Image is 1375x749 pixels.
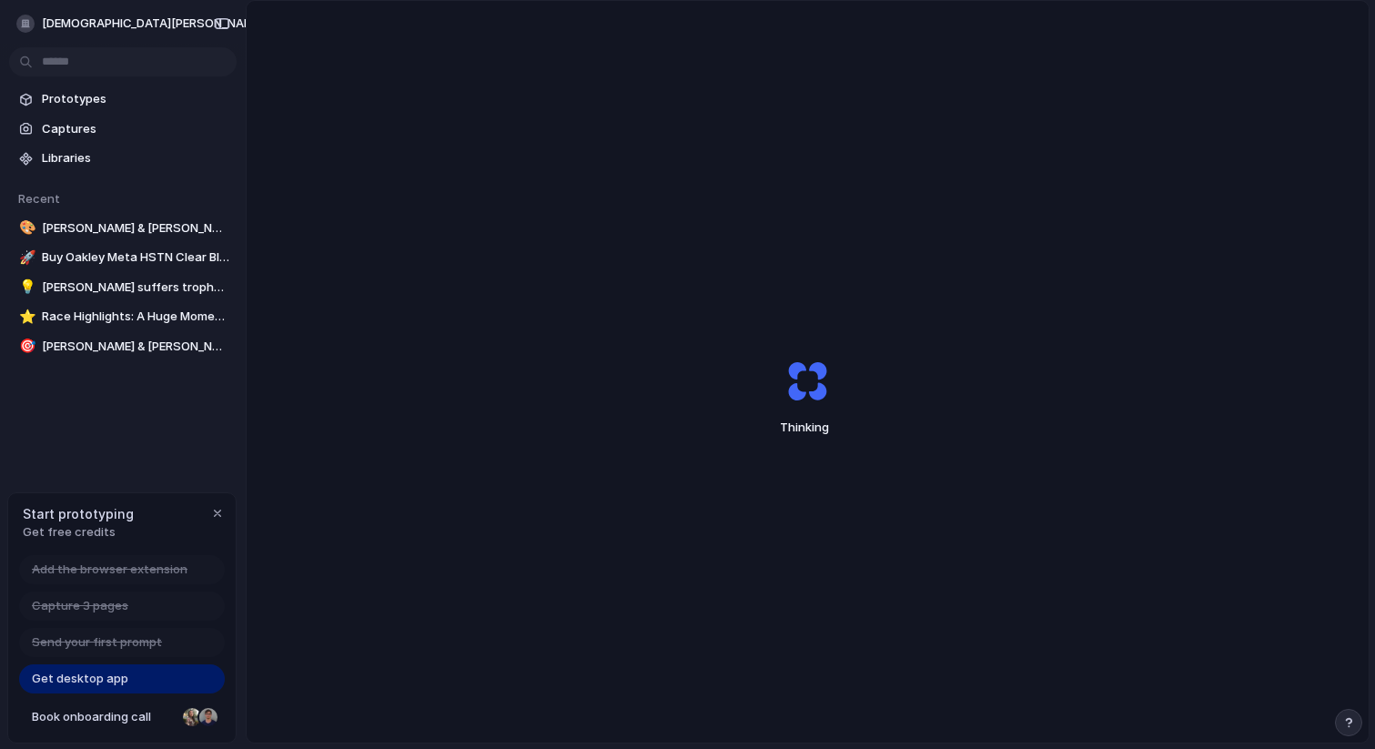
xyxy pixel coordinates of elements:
a: Prototypes [9,86,237,113]
a: Get desktop app [19,664,225,693]
button: 💡 [16,278,35,297]
a: Book onboarding call [19,703,225,732]
button: 🎯 [16,338,35,356]
button: 🎨 [16,219,35,238]
span: Libraries [42,149,229,167]
button: [DEMOGRAPHIC_DATA][PERSON_NAME] [9,9,292,38]
span: Get free credits [23,523,134,542]
a: 🎯[PERSON_NAME] & [PERSON_NAME] Wedding Invite [9,333,237,360]
span: Send your first prompt [32,633,162,652]
span: Recent [18,191,60,206]
span: Prototypes [42,90,229,108]
span: [PERSON_NAME] suffers trophy disaster after dream F1 podium | RacingNews365 [42,278,229,297]
div: Nicole Kubica [181,706,203,728]
button: 🚀 [16,248,35,267]
span: [DEMOGRAPHIC_DATA][PERSON_NAME] [42,15,264,33]
span: Captures [42,120,229,138]
span: [PERSON_NAME] & [PERSON_NAME] Wedding Invite [42,338,229,356]
span: Add the browser extension [32,561,187,579]
button: ⭐ [16,308,35,326]
span: Thinking [745,419,871,437]
div: Christian Iacullo [197,706,219,728]
a: Captures [9,116,237,143]
a: ⭐Race Highlights: A Huge Moment In The Championship Battle! | 2025 Dutch Grand Prix - YouTube [9,303,237,330]
span: Race Highlights: A Huge Moment In The Championship Battle! | 2025 Dutch Grand Prix - YouTube [42,308,229,326]
a: 💡[PERSON_NAME] suffers trophy disaster after dream F1 podium | RacingNews365 [9,274,237,301]
span: Get desktop app [32,670,128,688]
a: 🚀Buy Oakley Meta HSTN Clear Black | Meta Store [9,244,237,271]
span: Book onboarding call [32,708,176,726]
div: 🚀 [19,248,32,268]
div: 🎨 [19,218,32,238]
span: Capture 3 pages [32,597,128,615]
a: Libraries [9,145,237,172]
span: [PERSON_NAME] & [PERSON_NAME] Wedding Invite [42,219,229,238]
span: Buy Oakley Meta HSTN Clear Black | Meta Store [42,248,229,267]
div: 💡 [19,277,32,298]
div: ⭐ [19,307,32,328]
span: Start prototyping [23,504,134,523]
a: 🎨[PERSON_NAME] & [PERSON_NAME] Wedding Invite [9,215,237,242]
div: 🎯 [19,336,32,357]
